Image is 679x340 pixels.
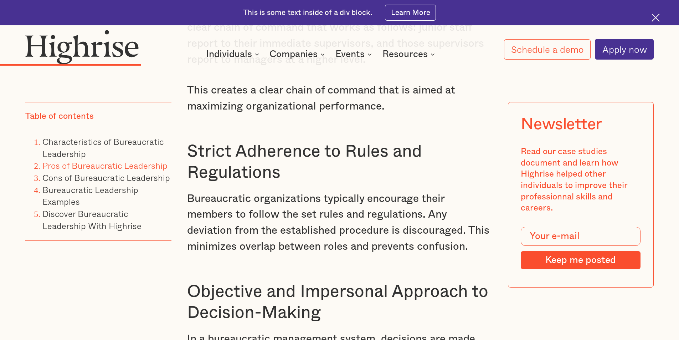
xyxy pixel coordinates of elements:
[504,39,591,60] a: Schedule a demo
[42,135,164,160] a: Characteristics of Bureaucratic Leadership
[206,50,252,59] div: Individuals
[521,146,641,214] div: Read our case studies document and learn how Highrise helped other individuals to improve their p...
[521,251,641,269] input: Keep me posted
[42,207,142,232] a: Discover Bureaucratic Leadership With Highrise
[206,50,261,59] div: Individuals
[521,227,641,246] input: Your e-mail
[382,50,437,59] div: Resources
[42,159,168,172] a: Pros of Bureaucratic Leadership
[25,111,94,122] div: Table of contents
[42,171,170,184] a: Cons of Bureaucratic Leadership
[187,141,492,183] h3: Strict Adherence to Rules and Regulations
[521,115,602,133] div: Newsletter
[595,39,654,60] a: Apply now
[187,82,492,114] p: This creates a clear chain of command that is aimed at maximizing organizational performance.
[187,191,492,255] p: Bureaucratic organizations typically encourage their members to follow the set rules and regulati...
[42,183,138,208] a: Bureaucratic Leadership Examples
[521,227,641,269] form: Modal Form
[335,50,365,59] div: Events
[187,281,492,324] h3: Objective and Impersonal Approach to Decision-Making
[385,5,436,21] a: Learn More
[243,8,372,18] div: This is some text inside of a div block.
[382,50,428,59] div: Resources
[335,50,374,59] div: Events
[269,50,327,59] div: Companies
[269,50,318,59] div: Companies
[652,14,660,22] img: Cross icon
[25,30,139,64] img: Highrise logo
